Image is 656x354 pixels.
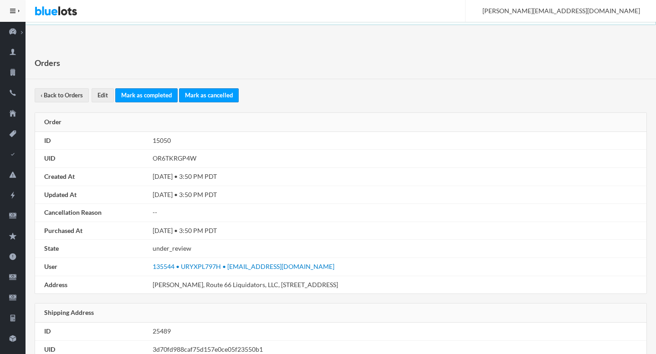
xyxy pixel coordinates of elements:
[179,88,239,102] a: Mark as cancelled
[35,113,646,132] div: Order
[35,88,89,102] a: ‹ Back to Orders
[44,327,51,335] strong: ID
[44,263,57,270] strong: User
[44,154,55,162] strong: UID
[115,88,178,102] a: Mark as completed
[44,172,75,180] strong: Created At
[149,240,646,258] td: under_review
[149,168,646,186] td: [DATE] • 3:50 PM PDT
[149,276,646,293] td: [PERSON_NAME], Route 66 Liquidators, LLC, [STREET_ADDRESS]
[149,132,646,150] td: 15050
[149,150,646,168] td: OR6TKRGP4W
[35,303,646,323] div: Shipping Address
[44,137,51,144] strong: ID
[153,263,334,270] a: 135544 • URYXPL797H • [EMAIL_ADDRESS][DOMAIN_NAME]
[35,56,60,70] h1: Orders
[149,323,646,340] td: 25489
[44,244,59,252] strong: State
[149,204,646,222] td: --
[44,191,77,198] strong: Updated At
[44,281,67,288] strong: Address
[92,88,114,102] a: Edit
[44,345,55,353] strong: UID
[44,208,102,216] strong: Cancellation Reason
[149,186,646,204] td: [DATE] • 3:50 PM PDT
[149,222,646,240] td: [DATE] • 3:50 PM PDT
[472,7,640,15] span: [PERSON_NAME][EMAIL_ADDRESS][DOMAIN_NAME]
[44,227,82,234] strong: Purchased At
